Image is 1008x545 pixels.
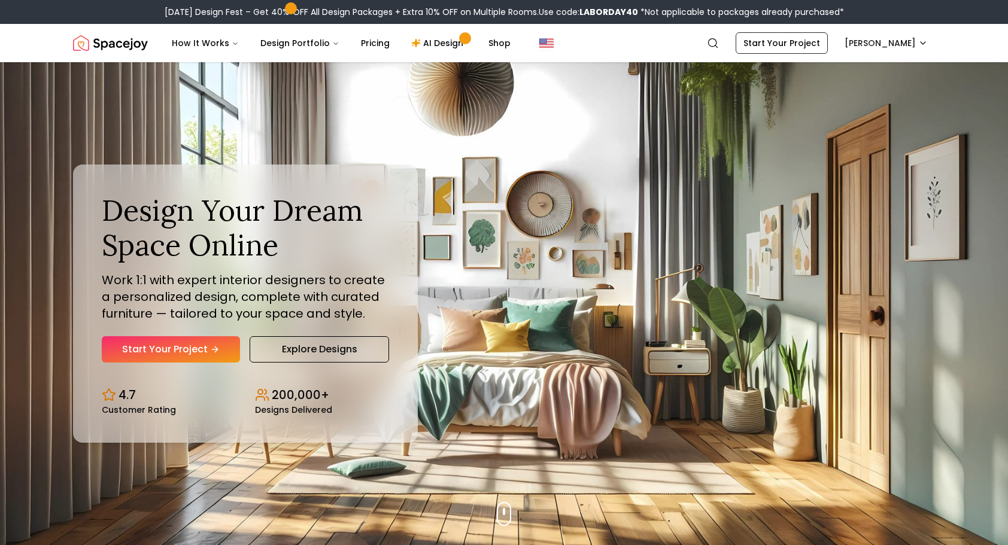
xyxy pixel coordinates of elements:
img: Spacejoy Logo [73,31,148,55]
small: Customer Rating [102,406,176,414]
nav: Global [73,24,935,62]
a: Spacejoy [73,31,148,55]
a: Shop [479,31,520,55]
button: How It Works [162,31,248,55]
nav: Main [162,31,520,55]
button: Design Portfolio [251,31,349,55]
a: Start Your Project [102,336,240,363]
b: LABORDAY40 [579,6,638,18]
a: AI Design [402,31,476,55]
p: 4.7 [119,386,136,403]
a: Start Your Project [736,32,828,54]
a: Pricing [351,31,399,55]
p: Work 1:1 with expert interior designers to create a personalized design, complete with curated fu... [102,272,389,322]
div: Design stats [102,377,389,414]
button: [PERSON_NAME] [837,32,935,54]
h1: Design Your Dream Space Online [102,193,389,262]
img: United States [539,36,554,50]
div: [DATE] Design Fest – Get 40% OFF All Design Packages + Extra 10% OFF on Multiple Rooms. [165,6,844,18]
span: Use code: [539,6,638,18]
p: 200,000+ [272,386,329,403]
a: Explore Designs [250,336,389,363]
span: *Not applicable to packages already purchased* [638,6,844,18]
small: Designs Delivered [255,406,332,414]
